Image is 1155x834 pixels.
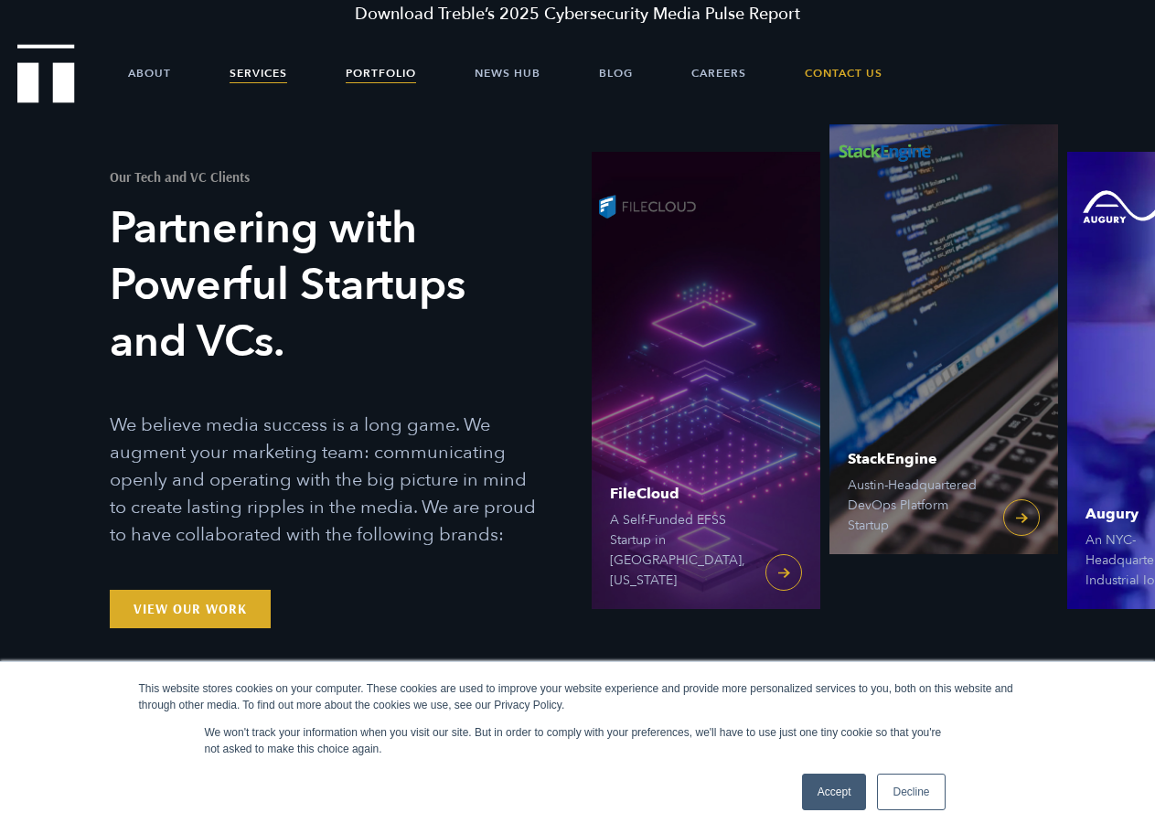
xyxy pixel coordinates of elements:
[829,97,1058,554] a: StackEngine
[805,46,882,101] a: Contact Us
[802,774,867,810] a: Accept
[17,44,75,102] img: Treble logo
[848,476,985,536] span: Austin-Headquartered DevOps Platform Startup
[18,46,73,102] a: Treble Homepage
[592,152,820,609] a: FileCloud
[599,46,633,101] a: Blog
[877,774,945,810] a: Decline
[346,46,416,101] a: Portfolio
[610,486,747,501] span: FileCloud
[205,724,951,757] p: We won't track your information when you visit our site. But in order to comply with your prefere...
[128,46,171,101] a: About
[110,170,545,184] h1: Our Tech and VC Clients
[829,124,939,179] img: StackEngine logo
[610,510,747,591] span: A Self-Funded EFSS Startup in [GEOGRAPHIC_DATA], [US_STATE]
[110,590,271,628] a: View Our Work
[110,200,545,370] h3: Partnering with Powerful Startups and VCs.
[691,46,746,101] a: Careers
[230,46,287,101] a: Services
[592,179,701,234] img: FileCloud logo
[139,680,1017,713] div: This website stores cookies on your computer. These cookies are used to improve your website expe...
[848,452,985,466] span: StackEngine
[110,412,545,549] p: We believe media success is a long game. We augment your marketing team: communicating openly and...
[475,46,540,101] a: News Hub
